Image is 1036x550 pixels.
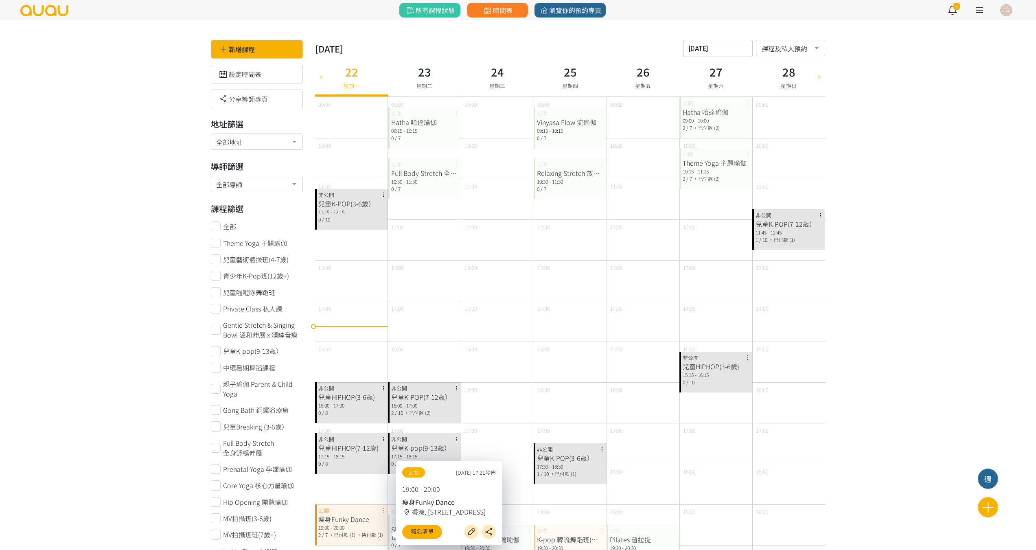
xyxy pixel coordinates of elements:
[344,64,359,80] h3: 22
[541,470,549,477] span: / 10
[405,5,454,15] span: 所有課程狀態
[402,507,496,517] div: 香港, [STREET_ADDRESS]
[537,178,603,185] div: 10:30 - 11:30
[537,168,603,178] div: Relaxing Stretch 放鬆伸展
[537,264,550,272] span: 13:00
[318,199,385,208] div: 兒童K-POP(3-6歲）
[550,470,576,477] span: ，已付款 (1)
[953,3,960,10] span: 3
[223,480,294,490] span: Core Yoga 核心力量瑜伽
[683,168,749,175] div: 10:15 - 11:15
[223,254,289,264] span: 兒童藝術體操班(4-7歲)
[683,223,696,231] span: 12:00
[562,82,578,90] span: 星期四
[318,443,385,453] div: 兒童HIPHOP(7-12歲)
[391,134,394,141] span: 0
[211,40,303,59] div: 新增課程
[464,345,477,353] span: 15:00
[683,467,696,475] span: 18:00
[610,427,623,434] span: 17:00
[216,178,297,188] span: 全部導師
[610,535,676,544] div: Pilates 普拉提
[769,236,795,243] span: ，已付款 (1)
[610,264,623,272] span: 13:00
[756,264,769,272] span: 13:00
[391,168,458,178] div: Full Body Stretch 全身舒暢伸展
[416,82,432,90] span: 星期二
[318,305,331,312] span: 14:00
[686,124,692,131] span: / 7
[686,175,692,182] span: / 7
[318,392,385,402] div: 兒童HIPHOP(3-6歲)
[318,402,385,409] div: 16:00 - 17:00
[223,238,287,248] span: Theme Yoga 主題瑜伽
[762,42,819,53] span: 課程及私人預約
[781,64,797,80] h3: 28
[756,236,758,243] span: 1
[489,64,505,80] h3: 24
[683,158,749,168] div: Theme Yoga 主題瑜伽
[456,469,496,476] span: [DATE] 17:21發佈
[318,182,331,190] span: 11:00
[223,513,272,523] span: MV拍攝班(3-6歲)
[344,82,359,90] span: 星期一
[217,69,261,79] a: 設定時間表
[395,134,401,141] span: / 7
[537,508,550,516] span: 19:00
[318,409,321,416] span: 0
[683,427,696,434] span: 17:00
[683,305,696,312] span: 14:00
[537,185,539,192] span: 0
[391,409,394,416] span: 2
[318,208,385,216] div: 11:15 - 12:15
[534,3,606,18] a: 瀏覽你的預約專頁
[683,379,685,386] span: 0
[537,127,603,134] div: 09:15 - 10:15
[537,463,603,470] div: 17:30 - 18:30
[223,287,275,297] span: 兒童啦啦隊舞蹈班
[318,216,321,223] span: 0
[610,182,623,190] span: 11:00
[395,460,403,467] span: / 10
[693,124,720,131] span: ，已付款 (2)
[391,117,458,127] div: Hatha 哈達瑜伽
[391,185,394,192] span: 0
[467,3,528,18] a: 時間表
[318,101,331,108] span: 09:00
[322,460,328,467] span: / 8
[683,264,696,272] span: 13:00
[686,379,694,386] span: / 10
[683,117,749,124] div: 09:00 - 10:00
[537,101,550,108] span: 09:00
[211,118,303,130] h3: 地址篩選
[708,82,724,90] span: 星期六
[541,185,546,192] span: / 7
[329,531,355,538] span: ，已付款 (1)
[391,101,404,108] span: 09:00
[539,5,601,15] span: 瀏覽你的預約專頁
[756,142,769,149] span: 10:00
[391,305,404,312] span: 14:00
[683,371,749,379] div: 15:15 - 16:15
[318,514,385,524] div: 瘦身Funky Dance
[610,467,623,475] span: 18:00
[537,117,603,127] div: Vinyasa Flow 流瑜伽
[318,524,385,531] div: 19:00 - 20:00
[391,427,404,434] span: 17:00
[610,223,623,231] span: 12:00
[610,345,623,353] span: 15:00
[223,379,303,399] span: 親子瑜伽 Parent & Child Yoga
[223,405,289,415] span: Gong Bath 銅鑼浴療癒
[223,363,275,373] span: 中環暑期舞蹈課程
[391,541,394,548] span: 0
[693,175,720,182] span: ，已付款 (2)
[322,531,328,538] span: / 7
[322,216,330,223] span: / 10
[402,497,496,507] div: 瘦身Funky Dance
[399,3,460,18] a: 所有課程狀態
[756,508,769,516] span: 19:00
[402,525,442,539] a: 報名清單
[683,142,696,149] span: 10:00
[756,229,822,236] div: 11:45 - 12:45
[391,223,404,231] span: 12:00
